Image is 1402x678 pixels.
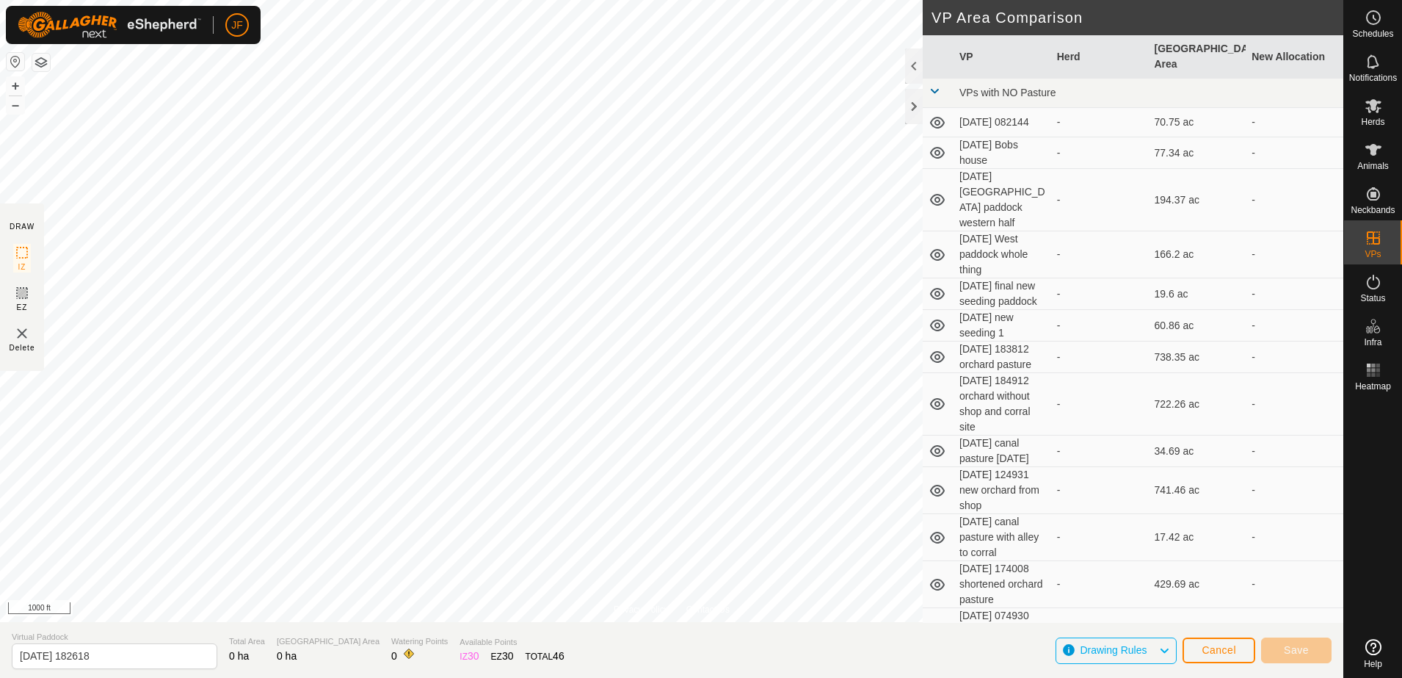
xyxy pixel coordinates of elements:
[1057,286,1143,302] div: -
[1057,192,1143,208] div: -
[12,631,217,643] span: Virtual Paddock
[18,262,26,273] span: IZ
[1246,310,1343,342] td: -
[1183,638,1255,663] button: Cancel
[1057,397,1143,412] div: -
[954,342,1051,373] td: [DATE] 183812 orchard pasture
[1149,467,1246,514] td: 741.46 ac
[954,137,1051,169] td: [DATE] Bobs house
[1361,118,1384,126] span: Herds
[1246,35,1343,79] th: New Allocation
[1355,382,1391,391] span: Heatmap
[1149,561,1246,608] td: 429.69 ac
[1149,342,1246,373] td: 738.35 ac
[1149,169,1246,231] td: 194.37 ac
[1246,231,1343,278] td: -
[954,561,1051,608] td: [DATE] 174008 shortened orchard pasture
[7,53,24,71] button: Reset Map
[391,650,397,662] span: 0
[1246,467,1343,514] td: -
[18,12,201,38] img: Gallagher Logo
[1057,318,1143,333] div: -
[1149,35,1246,79] th: [GEOGRAPHIC_DATA] Area
[1351,206,1395,214] span: Neckbands
[1246,108,1343,137] td: -
[1364,338,1381,347] span: Infra
[10,221,34,232] div: DRAW
[1261,638,1332,663] button: Save
[1149,310,1246,342] td: 60.86 ac
[277,650,297,662] span: 0 ha
[1284,644,1309,656] span: Save
[954,373,1051,436] td: [DATE] 184912 orchard without shop and corral site
[1246,278,1343,310] td: -
[1246,373,1343,436] td: -
[1364,660,1382,668] span: Help
[954,436,1051,467] td: [DATE] canal pasture [DATE]
[1246,169,1343,231] td: -
[1246,342,1343,373] td: -
[1149,278,1246,310] td: 19.6 ac
[954,231,1051,278] td: [DATE] West paddock whole thing
[277,635,379,648] span: [GEOGRAPHIC_DATA] Area
[1246,561,1343,608] td: -
[1051,35,1149,79] th: Herd
[491,649,514,664] div: EZ
[1246,137,1343,169] td: -
[959,87,1056,98] span: VPs with NO Pasture
[1246,436,1343,467] td: -
[553,650,564,662] span: 46
[13,325,31,342] img: VP
[1057,350,1143,365] div: -
[954,108,1051,137] td: [DATE] 082144
[686,603,730,616] a: Contact Us
[1057,247,1143,262] div: -
[1344,633,1402,674] a: Help
[954,35,1051,79] th: VP
[229,650,249,662] span: 0 ha
[954,169,1051,231] td: [DATE] [GEOGRAPHIC_DATA] paddock western half
[1057,115,1143,130] div: -
[1349,73,1397,82] span: Notifications
[468,650,479,662] span: 30
[1202,644,1236,656] span: Cancel
[1365,250,1381,259] span: VPs
[954,278,1051,310] td: [DATE] final new seeding paddock
[1057,444,1143,459] div: -
[1149,436,1246,467] td: 34.69 ac
[1360,294,1385,303] span: Status
[1149,108,1246,137] td: 70.75 ac
[954,467,1051,514] td: [DATE] 124931 new orchard from shop
[1057,577,1143,592] div: -
[954,514,1051,561] td: [DATE] canal pasture with alley to corral
[229,635,265,648] span: Total Area
[931,9,1343,26] h2: VP Area Comparison
[460,649,479,664] div: IZ
[7,96,24,114] button: –
[460,636,564,649] span: Available Points
[1149,608,1246,671] td: 709.34 ac
[10,342,35,353] span: Delete
[526,649,564,664] div: TOTAL
[1246,608,1343,671] td: -
[1149,373,1246,436] td: 722.26 ac
[1149,231,1246,278] td: 166.2 ac
[17,302,28,313] span: EZ
[1357,162,1389,170] span: Animals
[502,650,514,662] span: 30
[1057,145,1143,161] div: -
[1080,644,1147,656] span: Drawing Rules
[32,54,50,71] button: Map Layers
[1246,514,1343,561] td: -
[231,18,243,33] span: JF
[7,77,24,95] button: +
[954,310,1051,342] td: [DATE] new seeding 1
[954,608,1051,671] td: [DATE] 074930 new orchard paddock after firmware update
[1057,483,1143,498] div: -
[1149,514,1246,561] td: 17.42 ac
[391,635,448,648] span: Watering Points
[614,603,669,616] a: Privacy Policy
[1149,137,1246,169] td: 77.34 ac
[1352,29,1393,38] span: Schedules
[1057,530,1143,545] div: -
